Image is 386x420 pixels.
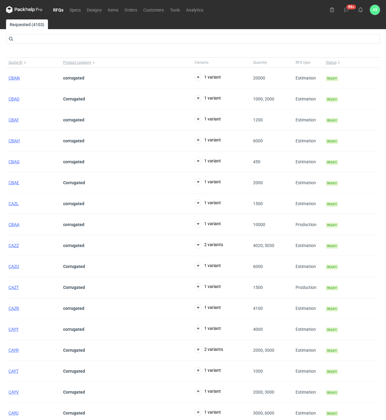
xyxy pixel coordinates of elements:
[293,130,323,151] div: Estimation
[253,348,274,353] span: 2000, 3000
[8,138,20,143] a: CBAH
[8,201,19,206] a: CAZL
[8,159,20,164] a: CBAG
[50,6,66,13] a: RFQs
[323,58,378,67] button: Status
[195,157,221,165] button: 1 variant
[293,256,323,277] div: Estimation
[326,118,338,123] span: Ready
[183,6,206,13] a: Analytics
[326,327,338,332] span: Ready
[326,244,338,249] span: Ready
[195,199,221,207] button: 1 variant
[8,390,19,395] a: CAYV
[6,19,48,29] a: Requested (4103)
[253,369,263,374] span: 1000
[326,411,338,416] span: Ready
[63,285,85,290] strong: Corrugated
[8,180,19,185] span: CBAE
[326,160,338,165] span: Ready
[8,243,19,248] a: CAZZ
[253,180,263,185] span: 2000
[8,348,19,353] a: CAYR
[253,285,263,290] span: 1500
[253,327,263,332] span: 4000
[8,222,19,227] a: CBAA
[8,327,19,332] a: CAYY
[63,76,84,80] strong: corrugated
[253,264,263,269] span: 6000
[195,116,221,123] button: 1 variant
[293,89,323,110] div: Estimation
[195,325,221,332] button: 1 variant
[253,201,263,206] span: 1500
[63,180,85,185] strong: Corrugated
[293,151,323,172] div: Estimation
[8,285,19,290] span: CAZT
[195,283,221,290] button: 1 variant
[253,306,263,311] span: 4100
[8,117,19,122] span: CBAF
[195,178,221,186] button: 1 variant
[195,262,221,269] button: 1 variant
[121,6,140,13] a: Orders
[253,76,265,80] span: 20000
[8,369,19,374] a: CAYT
[326,76,338,81] span: Ready
[326,97,338,102] span: Ready
[370,5,380,15] div: Adrian Świerżewski
[167,6,183,13] a: Tools
[66,6,84,13] a: Specs
[8,264,19,269] a: CAZU
[293,319,323,340] div: Estimation
[341,5,351,15] button: 99+
[326,139,338,144] span: Ready
[195,74,221,81] button: 1 variant
[63,390,85,395] strong: Corrugated
[326,348,338,353] span: Ready
[370,5,380,15] figcaption: AŚ
[293,110,323,130] div: Estimation
[293,298,323,319] div: Estimation
[195,60,208,65] span: Variants
[195,137,221,144] button: 1 variant
[63,222,84,227] strong: corrugated
[326,181,338,186] span: Ready
[63,264,85,269] strong: Corrugated
[296,60,310,65] span: RFQ type
[195,304,221,311] button: 1 variant
[293,382,323,403] div: Estimation
[293,172,323,193] div: Estimation
[63,117,84,122] strong: corrugated
[326,265,338,269] span: Ready
[326,223,338,228] span: Ready
[6,6,42,13] svg: Packhelp Pro
[84,6,105,13] a: Designs
[63,411,85,415] strong: Corrugated
[63,159,84,164] strong: corrugated
[63,138,84,143] strong: corrugated
[8,411,19,415] a: CAYU
[8,97,19,101] span: CBAD
[326,369,338,374] span: Ready
[6,58,61,67] button: Quote ID
[293,277,323,298] div: Production
[8,306,19,311] a: CAZR
[195,95,221,102] button: 1 variant
[293,214,323,235] div: Production
[326,60,337,65] span: Status
[195,346,223,353] button: 2 variants
[8,60,22,65] span: Quote ID
[326,286,338,290] span: Ready
[195,220,221,228] button: 1 variant
[253,243,274,248] span: 4020, 5030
